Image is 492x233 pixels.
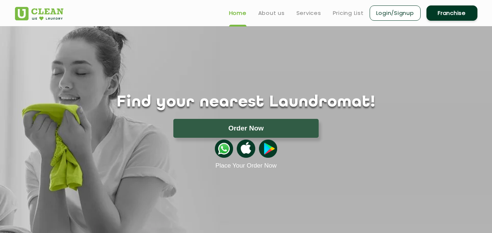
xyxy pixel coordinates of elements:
img: UClean Laundry and Dry Cleaning [15,7,63,20]
a: Login/Signup [370,5,421,21]
a: Services [296,9,321,17]
img: whatsappicon.png [215,140,233,158]
a: About us [258,9,285,17]
h1: Find your nearest Laundromat! [9,93,483,112]
img: playstoreicon.png [259,140,277,158]
a: Place Your Order Now [215,162,276,169]
a: Pricing List [333,9,364,17]
img: apple-icon.png [237,140,255,158]
button: Order Now [173,119,319,138]
a: Franchise [426,5,477,21]
a: Home [229,9,247,17]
